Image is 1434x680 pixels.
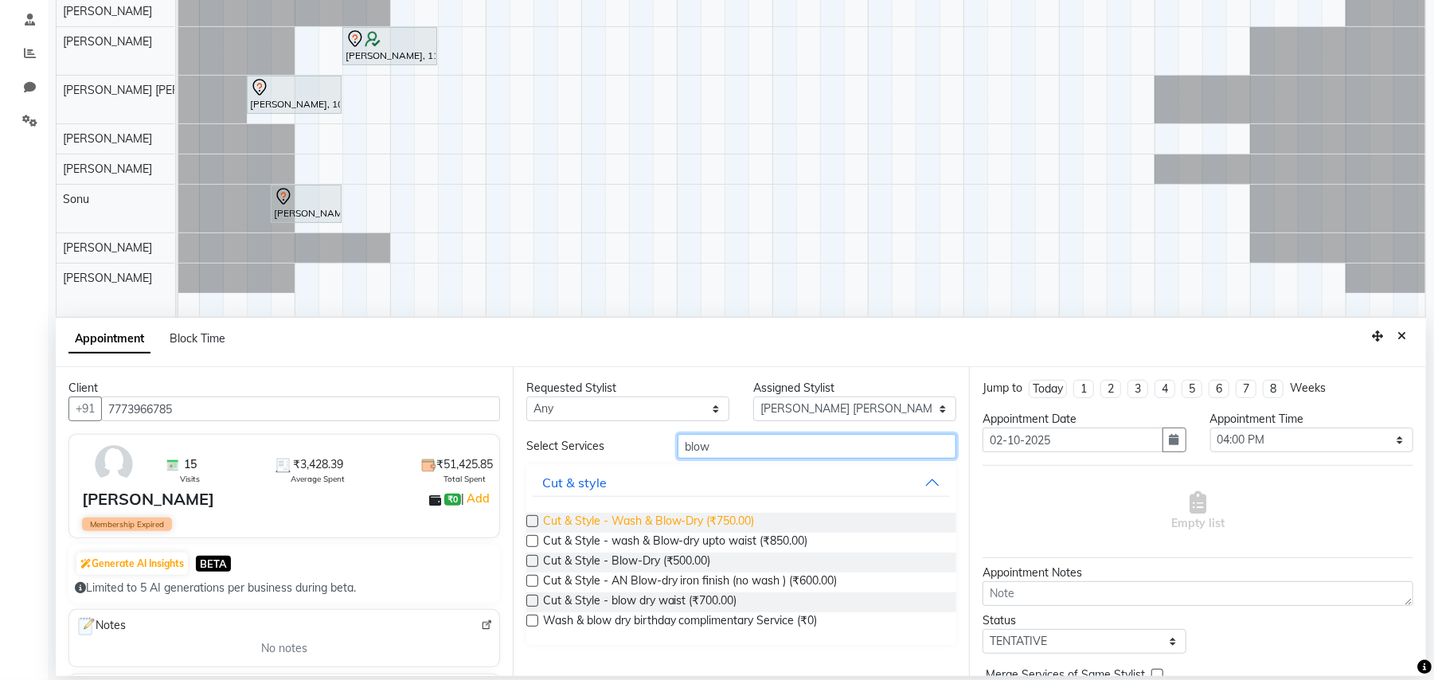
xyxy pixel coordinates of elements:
div: [PERSON_NAME], 11:30 AM-12:30 PM, Cut & Style - [DEMOGRAPHIC_DATA] Haircut (Wash, Cut & Style) [344,29,436,63]
span: Block Time [170,331,225,346]
div: Appointment Time [1210,411,1413,428]
span: [PERSON_NAME] [63,271,152,285]
div: Cut & style [542,473,607,492]
button: Cut & style [533,468,951,497]
div: Status [983,612,1186,629]
input: Search by service name [678,434,956,459]
span: Average Spent [291,473,345,485]
span: Cut & Style - Wash & Blow-Dry (₹750.00) [543,513,755,533]
div: Weeks [1290,380,1326,397]
li: 2 [1100,380,1121,398]
div: [PERSON_NAME] [82,487,214,511]
div: Jump to [983,380,1022,397]
a: Add [464,489,492,508]
div: [PERSON_NAME], 10:30 AM-11:30 AM, Cut & Style - [DEMOGRAPHIC_DATA] Haircut (Wash, Cut & Style) [248,78,340,111]
div: Requested Stylist [526,380,729,397]
li: 3 [1127,380,1148,398]
div: Appointment Date [983,411,1186,428]
li: 1 [1073,380,1094,398]
li: 4 [1155,380,1175,398]
span: No notes [261,640,307,657]
div: Select Services [514,438,666,455]
div: Assigned Stylist [753,380,956,397]
button: +91 [68,397,102,421]
input: yyyy-mm-dd [983,428,1162,452]
li: 8 [1263,380,1284,398]
span: Visits [180,473,200,485]
span: ₹51,425.85 [436,456,493,473]
span: Membership Expired [82,518,172,531]
input: Search by Name/Mobile/Email/Code [101,397,500,421]
div: Limited to 5 AI generations per business during beta. [75,580,494,596]
div: Appointment Notes [983,565,1413,581]
span: 15 [184,456,197,473]
span: BETA [196,556,231,571]
span: [PERSON_NAME] [63,131,152,146]
span: Cut & Style - AN Blow-dry iron finish (no wash ) (₹600.00) [543,573,838,592]
span: Total Spent [443,473,486,485]
span: Appointment [68,325,150,354]
span: [PERSON_NAME] [63,162,152,176]
span: Wash & blow dry birthday complimentary Service (₹0) [543,612,818,632]
span: Empty list [1171,491,1225,532]
span: Cut & Style - blow dry waist (₹700.00) [543,592,737,612]
span: Notes [76,616,126,637]
span: ₹3,428.39 [293,456,343,473]
span: [PERSON_NAME] [63,34,152,49]
span: | [461,489,492,508]
li: 5 [1182,380,1202,398]
li: 6 [1209,380,1229,398]
span: Sonu [63,192,89,206]
button: Close [1390,324,1413,349]
div: [PERSON_NAME], 10:45 AM-11:30 AM, Waxing - Rica Wax Full Wax (Full hand, Underarms & 3/4 legs) [272,187,340,221]
span: Cut & Style - wash & Blow-dry upto waist (₹850.00) [543,533,808,553]
span: Cut & Style - Blow-Dry (₹500.00) [543,553,711,573]
span: [PERSON_NAME] [63,4,152,18]
li: 7 [1236,380,1256,398]
button: Generate AI Insights [76,553,188,575]
span: ₹0 [444,494,461,506]
div: Client [68,380,500,397]
div: Today [1033,381,1063,397]
span: [PERSON_NAME] [PERSON_NAME] [63,83,244,97]
span: [PERSON_NAME] [63,240,152,255]
img: avatar [91,441,137,487]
